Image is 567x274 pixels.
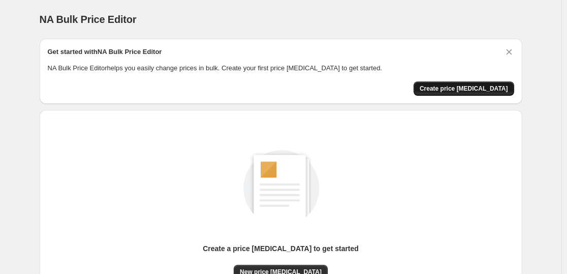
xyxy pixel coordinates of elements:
[504,47,514,57] button: Dismiss card
[203,243,359,254] p: Create a price [MEDICAL_DATA] to get started
[48,63,514,73] p: NA Bulk Price Editor helps you easily change prices in bulk. Create your first price [MEDICAL_DAT...
[40,14,137,25] span: NA Bulk Price Editor
[48,47,162,57] h2: Get started with NA Bulk Price Editor
[414,81,514,96] button: Create price change job
[420,85,508,93] span: Create price [MEDICAL_DATA]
